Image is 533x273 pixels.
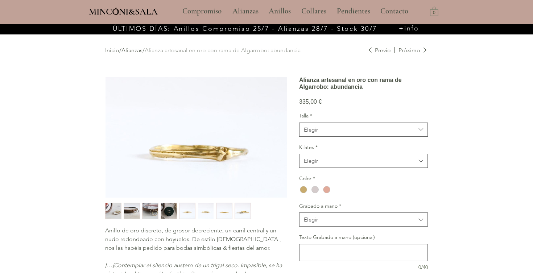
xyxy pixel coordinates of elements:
[89,6,158,17] span: MINCONI&SALA
[331,2,375,20] a: Pendientes
[433,11,435,16] text: 0
[113,25,377,33] span: ÚLTIMOS DÍAS: Anillos Compromiso 25/7 - Alianzas 28/7 - Stock 30/7
[142,203,158,219] img: Miniatura: Anillo de boda artesanal Minconi Sala
[304,157,318,165] div: Elegir
[179,2,225,20] p: Compromiso
[105,203,121,219] div: 1 / 8
[177,2,227,20] a: Compromiso
[375,2,414,20] a: Contacto
[161,203,177,219] button: Miniatura: Anillo de boda artesanal Minconi Sala
[142,203,158,219] div: 3 / 8
[113,8,119,15] img: Minconi Sala
[105,76,287,198] button: Anillo de boda artesanal Minconi SalaAgrandar
[304,126,318,133] div: Elegir
[121,47,142,54] a: Alianzas
[124,203,140,219] div: 2 / 8
[299,76,428,90] h1: Alianza artesanal en oro con rama de Algarrobo: abundancia
[299,175,315,182] legend: Color
[198,203,214,219] img: Miniatura: Anillo de boda artesanal Minconi Sala
[105,203,121,219] button: Miniatura: Anillo de boda artesanal Minconi Sala
[377,2,412,20] p: Contacto
[163,2,428,20] nav: Sitio
[105,227,281,251] span: Anillo de oro discreto, de grosor decreciente, un carril central y un nudo redondeado con hoyuelo...
[198,203,214,219] button: Miniatura: Anillo de boda artesanal Minconi Sala
[179,203,195,219] div: 5 / 8
[105,47,119,54] a: Inicio
[216,203,232,219] div: 7 / 8
[333,2,374,20] p: Pendientes
[235,203,251,219] button: Miniatura: Anillo de boda artesanal Minconi Sala
[145,47,301,54] a: Alianza artesanal en oro con rama de Algarrobo: abundancia
[304,216,318,223] div: Elegir
[298,2,330,20] p: Collares
[299,247,427,258] textarea: Texto Grabado a mano (opcional)
[229,2,262,20] p: Alianzas
[299,212,428,227] button: Grabado a mano
[106,203,121,219] img: Miniatura: Anillo de boda artesanal Minconi Sala
[265,2,294,20] p: Anillos
[161,203,177,219] img: Miniatura: Anillo de boda artesanal Minconi Sala
[299,144,428,151] label: Kilates
[430,6,438,16] a: Carrito con 0 ítems
[299,123,428,137] button: Talla
[296,2,331,20] a: Collares
[235,203,251,219] img: Miniatura: Anillo de boda artesanal Minconi Sala
[367,46,391,54] a: Previo
[105,46,367,54] div: / /
[179,203,195,219] button: Miniatura: Anillo de boda artesanal Minconi Sala
[89,5,158,17] a: MINCONI&SALA
[299,203,428,210] label: Grabado a mano
[216,203,232,219] img: Miniatura: Anillo de boda artesanal Minconi Sala
[299,154,428,168] button: Kilates
[299,264,428,271] div: 0/40
[216,203,232,219] button: Miniatura: Anillo de boda artesanal Minconi Sala
[179,203,195,219] img: Miniatura: Anillo de boda artesanal Minconi Sala
[235,203,251,219] div: 8 / 8
[299,234,428,241] label: Texto Grabado a mano (opcional)
[227,2,263,20] a: Alianzas
[263,2,296,20] a: Anillos
[124,203,140,219] img: Miniatura: Anillo de boda artesanal Minconi Sala
[299,112,428,120] label: Talla
[399,24,419,32] a: +info
[142,203,158,219] button: Miniatura: Anillo de boda artesanal Minconi Sala
[198,203,214,219] div: 6 / 8
[106,77,287,198] img: Anillo de boda artesanal Minconi Sala
[394,46,428,54] a: Próximo
[299,99,322,105] span: 335,00 €
[124,203,140,219] button: Miniatura: Anillo de boda artesanal Minconi Sala
[161,203,177,219] div: 4 / 8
